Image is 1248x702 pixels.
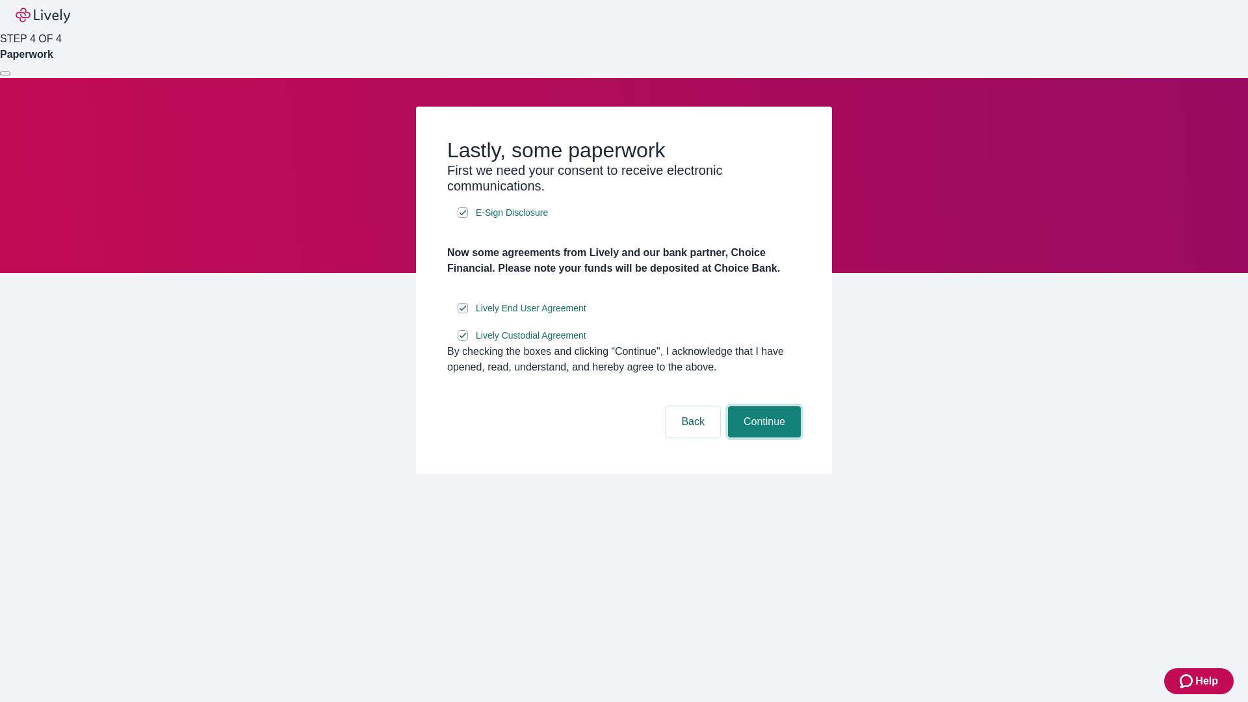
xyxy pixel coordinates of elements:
h3: First we need your consent to receive electronic communications. [447,162,801,194]
button: Continue [728,406,801,437]
button: Zendesk support iconHelp [1164,668,1234,694]
button: Back [666,406,720,437]
img: Lively [16,8,70,23]
svg: Zendesk support icon [1180,673,1195,689]
span: Help [1195,673,1218,689]
span: Lively Custodial Agreement [476,329,586,343]
span: E-Sign Disclosure [476,206,548,220]
a: e-sign disclosure document [473,205,551,221]
h2: Lastly, some paperwork [447,138,801,162]
div: By checking the boxes and clicking “Continue", I acknowledge that I have opened, read, understand... [447,344,801,375]
a: e-sign disclosure document [473,328,589,344]
h4: Now some agreements from Lively and our bank partner, Choice Financial. Please note your funds wi... [447,245,801,276]
span: Lively End User Agreement [476,302,586,315]
a: e-sign disclosure document [473,300,589,317]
